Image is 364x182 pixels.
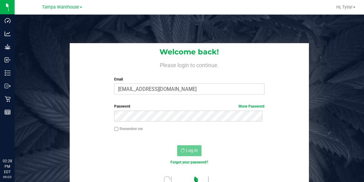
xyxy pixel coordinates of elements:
[114,104,130,108] span: Password
[336,5,352,9] span: Hi, Tytis!
[114,127,118,131] input: Remember me
[5,44,11,50] inline-svg: Grow
[5,18,11,24] inline-svg: Dashboard
[5,109,11,115] inline-svg: Reports
[3,158,12,175] p: 02:28 PM EDT
[114,126,143,132] label: Remember me
[70,48,309,56] h1: Welcome back!
[5,57,11,63] inline-svg: Inbound
[5,83,11,89] inline-svg: Outbound
[70,61,309,68] h4: Please login to continue.
[170,160,208,164] a: Forgot your password?
[3,175,12,179] p: 09/23
[238,104,264,108] a: Show Password
[186,148,198,153] span: Log In
[114,77,264,82] label: Email
[5,96,11,102] inline-svg: Retail
[5,70,11,76] inline-svg: Inventory
[42,5,79,10] span: Tampa Warehouse
[5,31,11,37] inline-svg: Analytics
[177,145,201,156] button: Log In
